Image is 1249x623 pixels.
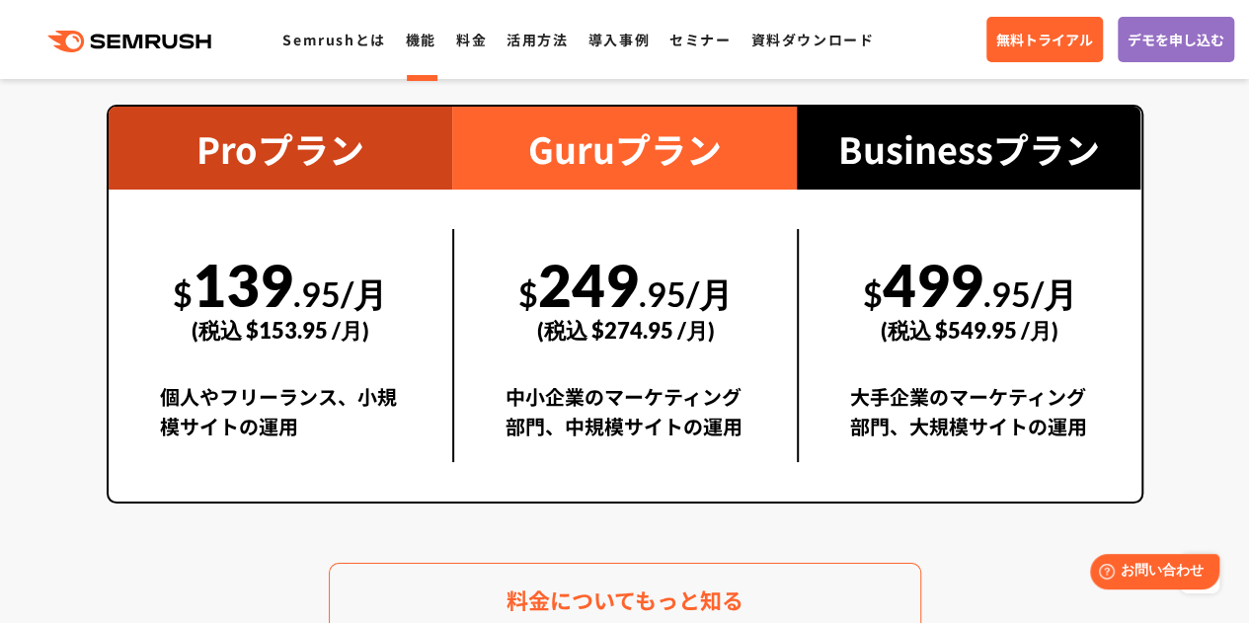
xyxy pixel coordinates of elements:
span: 無料トライアル [996,29,1093,50]
a: 活用方法 [507,30,568,49]
div: 249 [506,229,745,365]
span: $ [863,273,883,314]
a: 導入事例 [588,30,650,49]
div: Proプラン [109,107,453,190]
div: 499 [850,229,1090,365]
div: 大手企業のマーケティング部門、大規模サイトの運用 [850,382,1090,462]
span: $ [173,273,193,314]
span: $ [518,273,538,314]
span: .95/月 [639,273,733,314]
a: 機能 [406,30,436,49]
div: 139 [160,229,402,365]
iframe: Help widget launcher [1073,546,1227,601]
div: (税込 $549.95 /月) [850,295,1090,365]
a: セミナー [669,30,731,49]
div: 個人やフリーランス、小規模サイトの運用 [160,382,402,462]
div: (税込 $274.95 /月) [506,295,745,365]
a: Semrushとは [282,30,385,49]
div: Businessプラン [797,107,1141,190]
a: デモを申し込む [1118,17,1234,62]
a: 料金 [456,30,487,49]
a: 無料トライアル [986,17,1103,62]
span: デモを申し込む [1128,29,1224,50]
a: 資料ダウンロード [750,30,874,49]
div: Guruプラン [452,107,797,190]
span: .95/月 [293,273,387,314]
div: 中小企業のマーケティング部門、中規模サイトの運用 [506,382,745,462]
div: (税込 $153.95 /月) [160,295,402,365]
span: 料金についてもっと知る [507,583,743,617]
span: .95/月 [983,273,1077,314]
